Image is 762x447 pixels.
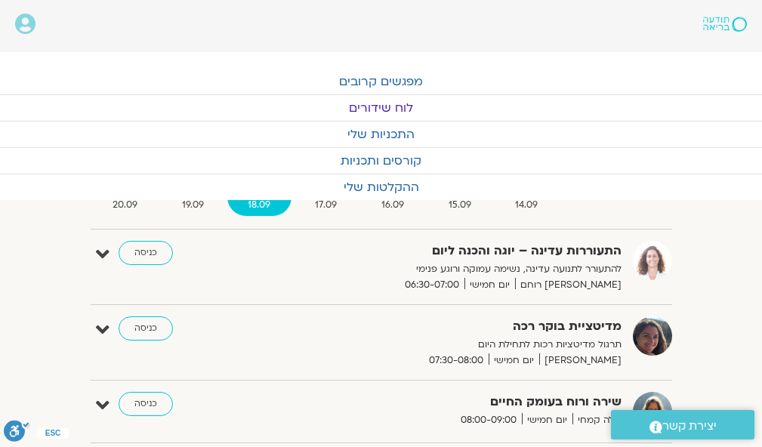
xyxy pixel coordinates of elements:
span: 20.09 [92,197,159,213]
strong: מדיטציית בוקר רכה [297,316,622,337]
span: 18.09 [227,197,292,213]
span: 15.09 [427,197,492,213]
span: יום חמישי [522,412,572,428]
strong: התעוררות עדינה – יוגה והכנה ליום [297,241,622,261]
span: 07:30-08:00 [424,353,489,368]
p: להתעורר לתנועה עדינה, נשימה עמוקה ורוגע פנימי [297,261,622,277]
span: 17.09 [295,197,358,213]
span: 08:00-09:00 [455,412,522,428]
a: יצירת קשר [611,410,754,439]
a: כניסה [119,392,173,416]
span: 16.09 [361,197,425,213]
span: יצירת קשר [662,416,717,436]
span: 14.09 [495,197,559,213]
span: [PERSON_NAME] [539,353,622,368]
span: 06:30-07:00 [400,277,464,293]
strong: שירה ורוח בעומק החיים [297,392,622,412]
span: [PERSON_NAME] רוחם [515,277,622,293]
span: יום חמישי [464,277,515,293]
a: כניסה [119,316,173,341]
span: 19.09 [161,197,224,213]
span: לילה קמחי [572,412,622,428]
p: תרגול מדיטציות רכות לתחילת היום [297,337,622,353]
a: כניסה [119,241,173,265]
span: יום חמישי [489,353,539,368]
